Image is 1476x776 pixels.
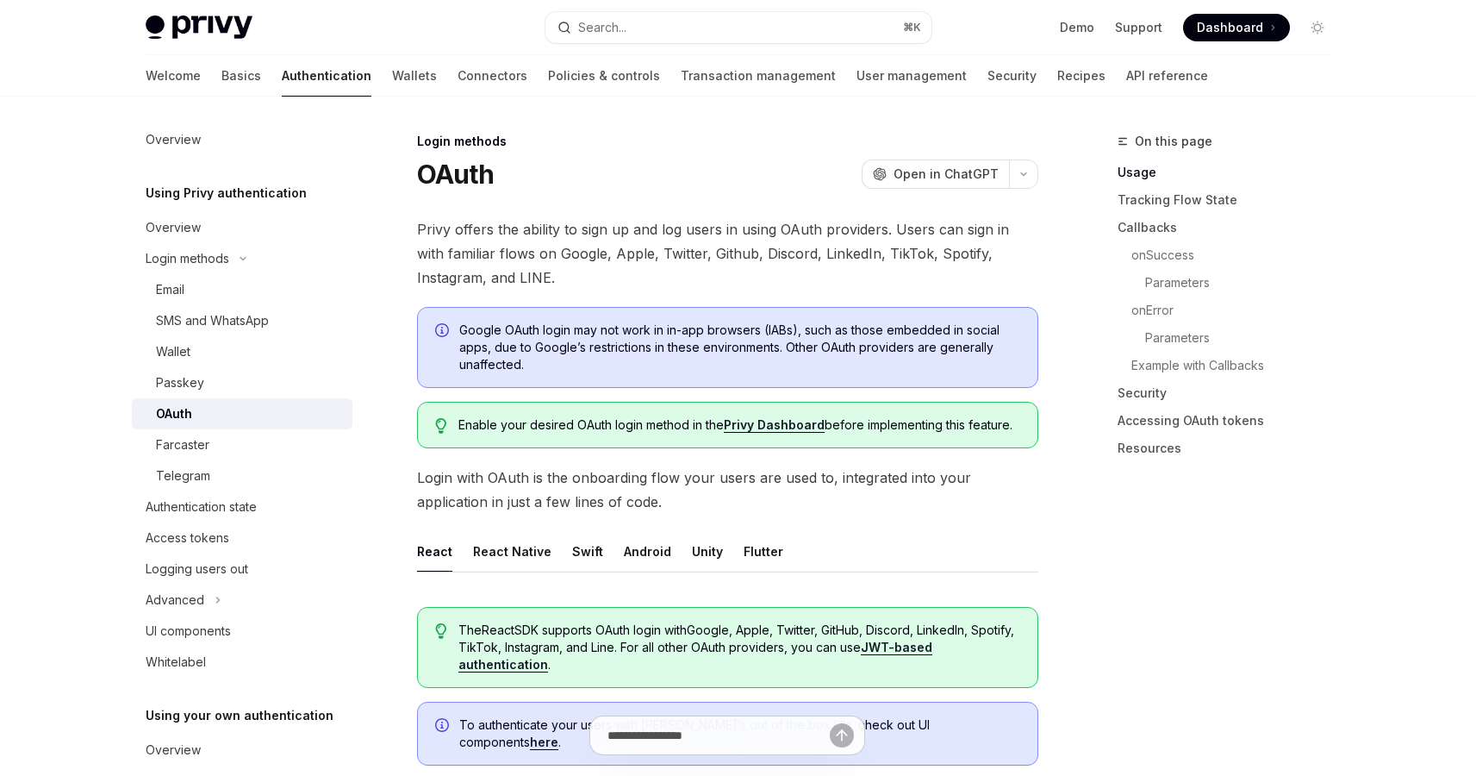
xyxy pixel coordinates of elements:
button: React [417,531,452,572]
img: light logo [146,16,252,40]
a: Privy Dashboard [724,417,825,433]
a: Logging users out [132,554,352,585]
a: Resources [1118,435,1345,462]
a: Welcome [146,55,201,97]
h1: OAuth [417,159,494,190]
div: Overview [146,217,201,238]
button: Toggle dark mode [1304,14,1331,41]
h5: Using your own authentication [146,705,333,726]
button: Flutter [744,531,783,572]
a: Access tokens [132,523,352,554]
span: Privy offers the ability to sign up and log users in using OAuth providers. Users can sign in wit... [417,217,1038,290]
a: Wallet [132,336,352,367]
a: UI components [132,616,352,647]
a: Wallets [392,55,437,97]
a: Parameters [1145,324,1345,352]
button: Search...⌘K [545,12,931,43]
div: Email [156,279,184,300]
a: Tracking Flow State [1118,186,1345,214]
div: Wallet [156,341,190,362]
div: Passkey [156,372,204,393]
a: Dashboard [1183,14,1290,41]
svg: Tip [435,623,447,639]
div: OAuth [156,404,192,424]
a: Authentication state [132,491,352,523]
a: onError [1131,297,1345,324]
a: Transaction management [681,55,836,97]
a: Overview [132,735,352,766]
div: SMS and WhatsApp [156,310,269,331]
a: Farcaster [132,429,352,460]
span: Enable your desired OAuth login method in the before implementing this feature. [458,416,1019,434]
a: Callbacks [1118,214,1345,241]
div: Search... [578,17,626,38]
a: Overview [132,212,352,243]
a: Security [1118,379,1345,407]
button: Unity [692,531,723,572]
div: Whitelabel [146,652,206,673]
span: Open in ChatGPT [894,166,999,183]
div: Login methods [146,248,229,269]
svg: Tip [435,418,447,434]
a: Example with Callbacks [1131,352,1345,379]
a: Telegram [132,460,352,491]
button: Open in ChatGPT [862,160,1009,189]
span: The React SDK supports OAuth login with Google, Apple, Twitter, GitHub, Discord, LinkedIn, Spotif... [458,622,1019,673]
a: Policies & controls [548,55,660,97]
a: Support [1115,19,1162,36]
span: ⌘ K [903,21,921,34]
span: Dashboard [1197,19,1263,36]
button: Android [624,531,671,572]
div: Access tokens [146,528,229,548]
a: OAuth [132,398,352,429]
div: Overview [146,740,201,760]
a: Accessing OAuth tokens [1118,407,1345,435]
button: React Native [473,531,551,572]
span: Login with OAuth is the onboarding flow your users are used to, integrated into your application ... [417,466,1038,514]
div: Login methods [417,133,1038,150]
a: Demo [1060,19,1094,36]
a: Usage [1118,159,1345,186]
a: Authentication [282,55,371,97]
h5: Using Privy authentication [146,183,307,203]
a: SMS and WhatsApp [132,305,352,336]
a: Email [132,274,352,305]
svg: Info [435,323,452,341]
div: Logging users out [146,559,248,579]
a: Parameters [1145,269,1345,297]
a: onSuccess [1131,241,1345,269]
a: Recipes [1057,55,1105,97]
a: Whitelabel [132,647,352,678]
span: On this page [1135,131,1212,152]
a: Overview [132,124,352,155]
a: Basics [221,55,261,97]
div: Authentication state [146,497,257,517]
span: Google OAuth login may not work in in-app browsers (IABs), such as those embedded in social apps,... [459,322,1020,373]
button: Swift [572,531,603,572]
a: Security [987,55,1037,97]
div: UI components [146,621,231,641]
div: Overview [146,129,201,150]
a: Passkey [132,367,352,398]
div: Advanced [146,590,204,610]
div: Farcaster [156,435,209,455]
div: Telegram [156,466,210,486]
a: User management [856,55,967,97]
a: Connectors [458,55,527,97]
button: Send message [830,723,854,748]
a: API reference [1126,55,1208,97]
